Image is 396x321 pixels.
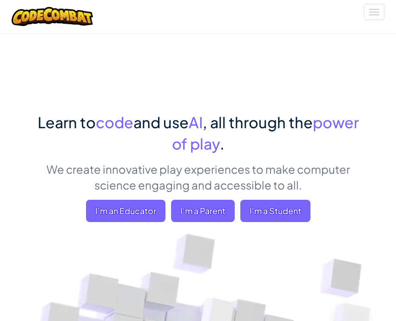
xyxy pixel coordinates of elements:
[133,113,189,131] span: and use
[31,161,365,193] p: We create innovative play experiences to make computer science engaging and accessible to all.
[96,113,133,131] span: code
[203,113,313,131] span: , all through the
[240,200,310,222] button: I'm a Student
[189,113,203,131] span: AI
[12,7,93,26] img: CodeCombat logo
[171,200,235,222] a: I'm a Parent
[38,113,96,131] span: Learn to
[86,200,165,222] a: I'm an Educator
[220,134,224,153] span: .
